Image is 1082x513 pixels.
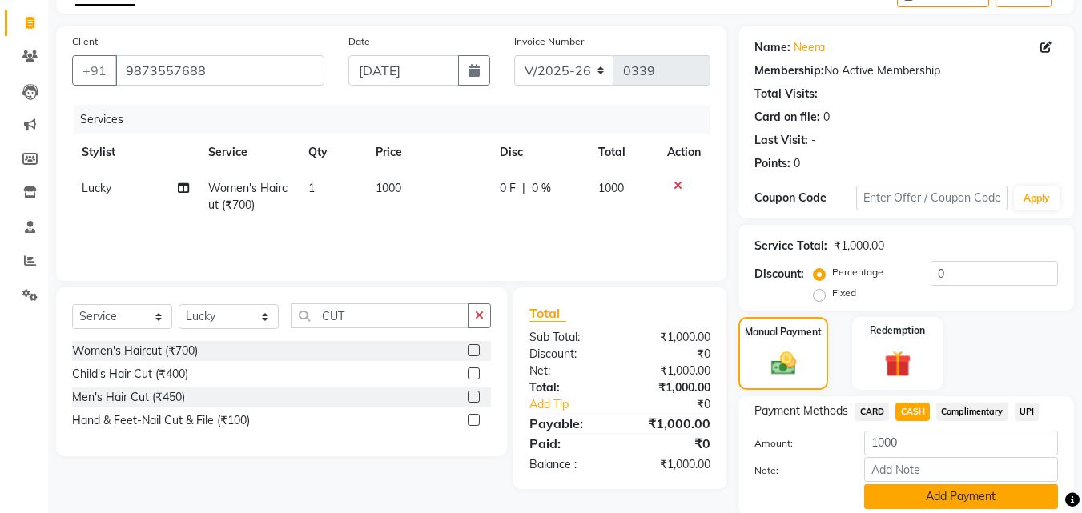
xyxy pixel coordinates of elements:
div: Service Total: [754,238,827,254]
span: 1 [308,181,315,195]
div: ₹1,000.00 [620,363,722,379]
div: Last Visit: [754,132,808,149]
button: Apply [1014,186,1060,210]
span: Women's Haircut (₹700) [208,181,288,212]
div: Net: [517,363,620,379]
span: Complimentary [936,403,1008,421]
div: ₹0 [638,396,723,413]
input: Search by Name/Mobile/Email/Code [115,55,324,86]
th: Disc [490,134,589,170]
input: Add Note [864,457,1058,482]
div: ₹1,000.00 [620,414,722,433]
label: Client [72,34,98,49]
div: ₹1,000.00 [620,379,722,396]
button: +91 [72,55,117,86]
div: Coupon Code [754,190,855,206]
div: Services [74,105,722,134]
div: Men's Hair Cut (₹450) [72,389,185,406]
th: Price [366,134,490,170]
div: Total: [517,379,620,396]
input: Enter Offer / Coupon Code [856,186,1008,210]
div: Card on file: [754,109,820,126]
div: Hand & Feet-Nail Cut & File (₹100) [72,412,250,429]
input: Search or Scan [291,303,469,328]
img: _cash.svg [763,349,804,378]
span: 0 % [532,180,551,197]
div: Name: [754,39,790,56]
label: Redemption [870,323,925,338]
div: ₹0 [620,434,722,453]
th: Qty [299,134,366,170]
th: Service [199,134,300,170]
label: Note: [742,463,851,478]
span: 0 F [500,180,516,197]
div: ₹1,000.00 [620,456,722,473]
label: Invoice Number [514,34,584,49]
span: CARD [855,403,889,421]
div: Balance : [517,456,620,473]
label: Fixed [832,286,856,300]
div: ₹0 [620,346,722,363]
th: Action [658,134,710,170]
div: 0 [794,155,800,172]
a: Add Tip [517,396,637,413]
div: Sub Total: [517,329,620,346]
div: No Active Membership [754,62,1058,79]
div: Women's Haircut (₹700) [72,343,198,359]
th: Stylist [72,134,199,170]
img: _gift.svg [876,347,919,380]
span: 1000 [598,181,624,195]
th: Total [589,134,658,170]
span: 1000 [376,181,401,195]
label: Date [348,34,370,49]
div: - [811,132,816,149]
span: Lucky [82,181,111,195]
span: Total [529,305,566,322]
div: Child's Hair Cut (₹400) [72,366,188,383]
div: Discount: [517,346,620,363]
input: Amount [864,431,1058,455]
div: Paid: [517,434,620,453]
button: Add Payment [864,484,1058,509]
label: Manual Payment [745,325,822,339]
div: ₹1,000.00 [834,238,884,254]
span: UPI [1015,403,1040,421]
a: Neera [794,39,825,56]
div: Discount: [754,266,804,283]
span: Payment Methods [754,403,848,419]
div: 0 [823,109,830,126]
div: Payable: [517,414,620,433]
div: Membership: [754,62,824,79]
div: Total Visits: [754,86,818,102]
span: CASH [895,403,930,421]
label: Amount: [742,436,851,451]
div: Points: [754,155,790,172]
div: ₹1,000.00 [620,329,722,346]
span: | [522,180,525,197]
label: Percentage [832,265,883,279]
